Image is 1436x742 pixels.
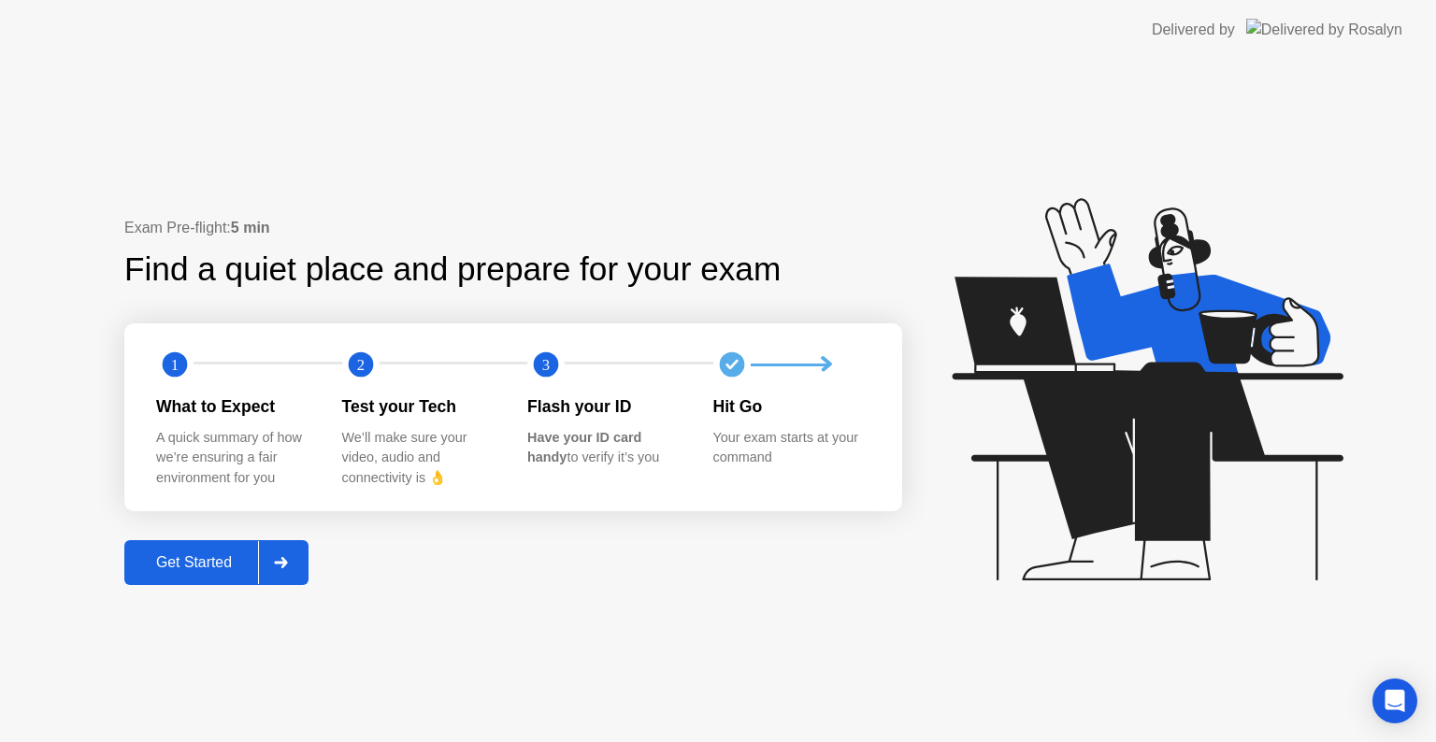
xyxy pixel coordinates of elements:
div: Get Started [130,554,258,571]
div: to verify it’s you [527,428,683,468]
div: We’ll make sure your video, audio and connectivity is 👌 [342,428,498,489]
div: Open Intercom Messenger [1372,678,1417,723]
div: Flash your ID [527,394,683,419]
img: Delivered by Rosalyn [1246,19,1402,40]
div: Your exam starts at your command [713,428,869,468]
div: Find a quiet place and prepare for your exam [124,245,783,294]
div: Hit Go [713,394,869,419]
div: A quick summary of how we’re ensuring a fair environment for you [156,428,312,489]
div: Test your Tech [342,394,498,419]
div: What to Expect [156,394,312,419]
div: Delivered by [1152,19,1235,41]
text: 1 [171,356,179,374]
b: Have your ID card handy [527,430,641,465]
b: 5 min [231,220,270,235]
button: Get Started [124,540,309,585]
text: 2 [356,356,364,374]
text: 3 [542,356,550,374]
div: Exam Pre-flight: [124,217,902,239]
